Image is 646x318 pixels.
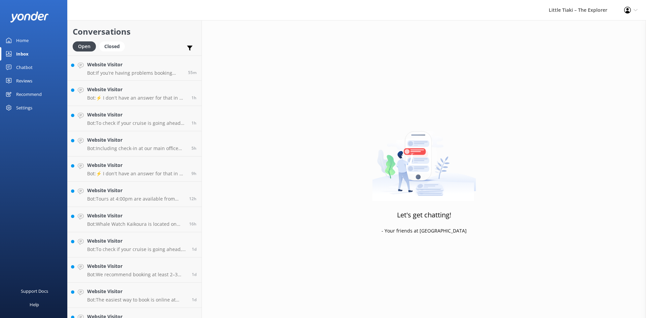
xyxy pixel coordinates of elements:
[87,86,186,93] h4: Website Visitor
[189,196,196,202] span: Sep 28 2025 08:38pm (UTC +13:00) Pacific/Auckland
[87,272,187,278] p: Bot: We recommend booking at least 2–3 days in advance to secure your spot, especially during bus...
[68,257,202,283] a: Website VisitorBot:We recommend booking at least 2–3 days in advance to secure your spot, especia...
[99,41,125,51] div: Closed
[16,34,29,47] div: Home
[87,262,187,270] h4: Website Visitor
[73,42,99,50] a: Open
[10,11,49,23] img: yonder-white-logo.png
[192,246,196,252] span: Sep 28 2025 08:32am (UTC +13:00) Pacific/Auckland
[87,246,187,252] p: Bot: To check if your cruise is going ahead, click the Cruise Status button at the top of our web...
[16,87,42,101] div: Recommend
[87,297,187,303] p: Bot: The easiest way to book is online at [DOMAIN_NAME], where you can see live availability and ...
[68,131,202,156] a: Website VisitorBot:Including check-in at our main office and bus transfers to and from our marina...
[16,47,29,61] div: Inbox
[87,136,186,144] h4: Website Visitor
[87,196,184,202] p: Bot: Tours at 4:00pm are available from November to March, depending on customer demand. Please c...
[372,117,476,201] img: artwork of a man stealing a conversation from at giant smartphone
[87,212,184,219] h4: Website Visitor
[68,182,202,207] a: Website VisitorBot:Tours at 4:00pm are available from November to March, depending on customer de...
[397,210,451,220] h3: Let's get chatting!
[191,120,196,126] span: Sep 29 2025 07:55am (UTC +13:00) Pacific/Auckland
[16,61,33,74] div: Chatbot
[191,95,196,101] span: Sep 29 2025 08:16am (UTC +13:00) Pacific/Auckland
[192,272,196,277] span: Sep 28 2025 04:52am (UTC +13:00) Pacific/Auckland
[73,25,196,38] h2: Conversations
[16,74,32,87] div: Reviews
[188,70,196,75] span: Sep 29 2025 08:34am (UTC +13:00) Pacific/Auckland
[87,111,186,118] h4: Website Visitor
[87,70,183,76] p: Bot: If you’re having problems booking online, please email your request to [EMAIL_ADDRESS][DOMAI...
[21,284,48,298] div: Support Docs
[87,95,186,101] p: Bot: ⚡ I don't have an answer for that in my knowledge base. Please try and rephrase your questio...
[68,156,202,182] a: Website VisitorBot:⚡ I don't have an answer for that in my knowledge base. Please try and rephras...
[68,81,202,106] a: Website VisitorBot:⚡ I don't have an answer for that in my knowledge base. Please try and rephras...
[87,120,186,126] p: Bot: To check if your cruise is going ahead [DATE], please click the Cruise Status button at the ...
[87,171,186,177] p: Bot: ⚡ I don't have an answer for that in my knowledge base. Please try and rephrase your questio...
[87,187,184,194] h4: Website Visitor
[189,221,196,227] span: Sep 28 2025 04:32pm (UTC +13:00) Pacific/Auckland
[87,237,187,245] h4: Website Visitor
[68,106,202,131] a: Website VisitorBot:To check if your cruise is going ahead [DATE], please click the Cruise Status ...
[191,145,196,151] span: Sep 29 2025 04:00am (UTC +13:00) Pacific/Auckland
[382,227,467,235] p: - Your friends at [GEOGRAPHIC_DATA]
[191,171,196,176] span: Sep 28 2025 11:44pm (UTC +13:00) Pacific/Auckland
[68,283,202,308] a: Website VisitorBot:The easiest way to book is online at [DOMAIN_NAME], where you can see live ava...
[87,288,187,295] h4: Website Visitor
[87,61,183,68] h4: Website Visitor
[87,221,184,227] p: Bot: Whale Watch Kaikoura is located on [GEOGRAPHIC_DATA], [GEOGRAPHIC_DATA]. We are the only bui...
[30,298,39,311] div: Help
[68,207,202,232] a: Website VisitorBot:Whale Watch Kaikoura is located on [GEOGRAPHIC_DATA], [GEOGRAPHIC_DATA]. We ar...
[99,42,128,50] a: Closed
[68,232,202,257] a: Website VisitorBot:To check if your cruise is going ahead, click the Cruise Status button at the ...
[16,101,32,114] div: Settings
[87,145,186,151] p: Bot: Including check-in at our main office and bus transfers to and from our marina at [GEOGRAPHI...
[192,297,196,303] span: Sep 28 2025 04:33am (UTC +13:00) Pacific/Auckland
[87,162,186,169] h4: Website Visitor
[68,56,202,81] a: Website VisitorBot:If you’re having problems booking online, please email your request to [EMAIL_...
[73,41,96,51] div: Open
